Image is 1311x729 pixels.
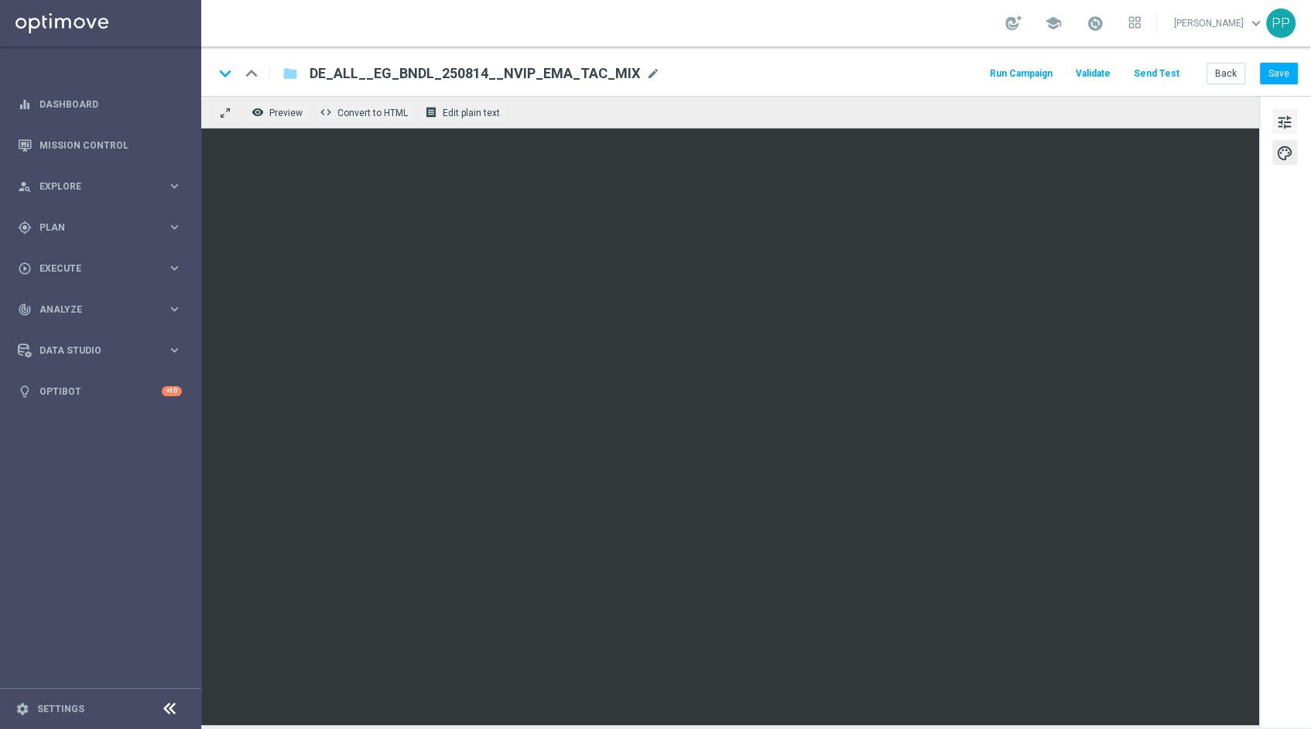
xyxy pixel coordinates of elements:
[39,346,167,355] span: Data Studio
[17,139,183,152] button: Mission Control
[1207,63,1245,84] button: Back
[39,305,167,314] span: Analyze
[281,61,300,86] button: folder
[18,262,32,276] i: play_circle_outline
[39,182,167,191] span: Explore
[310,64,640,83] span: DE_ALL__EG_BNDL_250814__NVIP_EMA_TAC_MIX
[17,221,183,234] button: gps_fixed Plan keyboard_arrow_right
[1276,143,1293,163] span: palette
[646,67,660,80] span: mode_edit
[167,343,182,358] i: keyboard_arrow_right
[37,704,84,714] a: Settings
[17,385,183,398] button: lightbulb Optibot +10
[15,702,29,716] i: settings
[167,179,182,193] i: keyboard_arrow_right
[18,125,182,166] div: Mission Control
[18,98,32,111] i: equalizer
[316,102,415,122] button: code Convert to HTML
[1076,68,1111,79] span: Validate
[17,262,183,275] button: play_circle_outline Execute keyboard_arrow_right
[18,221,32,234] i: gps_fixed
[248,102,310,122] button: remove_red_eye Preview
[18,303,32,317] i: track_changes
[425,106,437,118] i: receipt
[252,106,264,118] i: remove_red_eye
[988,63,1055,84] button: Run Campaign
[18,84,182,125] div: Dashboard
[162,386,182,396] div: +10
[18,221,167,234] div: Plan
[18,344,167,358] div: Data Studio
[39,371,162,412] a: Optibot
[39,125,182,166] a: Mission Control
[1272,109,1297,134] button: tune
[17,98,183,111] button: equalizer Dashboard
[39,264,167,273] span: Execute
[421,102,507,122] button: receipt Edit plain text
[1260,63,1298,84] button: Save
[18,262,167,276] div: Execute
[1073,63,1113,84] button: Validate
[443,108,500,118] span: Edit plain text
[18,180,32,193] i: person_search
[17,180,183,193] button: person_search Explore keyboard_arrow_right
[214,62,237,85] i: keyboard_arrow_down
[18,385,32,399] i: lightbulb
[167,220,182,234] i: keyboard_arrow_right
[1045,15,1062,32] span: school
[39,84,182,125] a: Dashboard
[1272,140,1297,165] button: palette
[18,180,167,193] div: Explore
[1276,112,1293,132] span: tune
[167,261,182,276] i: keyboard_arrow_right
[18,371,182,412] div: Optibot
[1266,9,1296,38] div: PP
[320,106,332,118] span: code
[282,64,298,83] i: folder
[17,303,183,316] button: track_changes Analyze keyboard_arrow_right
[18,303,167,317] div: Analyze
[1172,12,1266,35] a: [PERSON_NAME]keyboard_arrow_down
[17,344,183,357] button: Data Studio keyboard_arrow_right
[1248,15,1265,32] span: keyboard_arrow_down
[269,108,303,118] span: Preview
[167,302,182,317] i: keyboard_arrow_right
[39,223,167,232] span: Plan
[337,108,408,118] span: Convert to HTML
[1131,63,1182,84] button: Send Test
